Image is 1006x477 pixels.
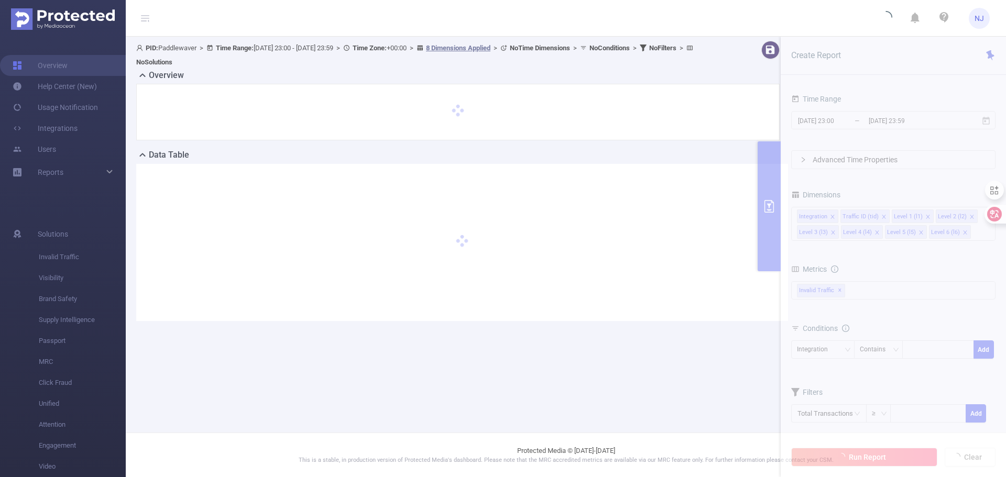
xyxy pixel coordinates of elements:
[630,44,640,52] span: >
[196,44,206,52] span: >
[589,44,630,52] b: No Conditions
[38,224,68,245] span: Solutions
[880,11,892,26] i: icon: loading
[333,44,343,52] span: >
[13,76,97,97] a: Help Center (New)
[39,372,126,393] span: Click Fraud
[570,44,580,52] span: >
[13,139,56,160] a: Users
[38,162,63,183] a: Reports
[13,55,68,76] a: Overview
[216,44,254,52] b: Time Range:
[39,247,126,268] span: Invalid Traffic
[39,435,126,456] span: Engagement
[407,44,417,52] span: >
[149,149,189,161] h2: Data Table
[510,44,570,52] b: No Time Dimensions
[490,44,500,52] span: >
[353,44,387,52] b: Time Zone:
[136,44,696,66] span: Paddlewaver [DATE] 23:00 - [DATE] 23:59 +00:00
[39,393,126,414] span: Unified
[38,168,63,176] span: Reports
[136,45,146,51] i: icon: user
[152,456,980,465] p: This is a stable, in production version of Protected Media's dashboard. Please note that the MRC ...
[136,58,172,66] b: No Solutions
[975,8,984,29] span: NJ
[149,69,184,82] h2: Overview
[11,8,115,30] img: Protected Media
[39,268,126,289] span: Visibility
[146,44,158,52] b: PID:
[39,456,126,477] span: Video
[426,44,490,52] u: 8 Dimensions Applied
[39,289,126,309] span: Brand Safety
[39,414,126,435] span: Attention
[13,97,98,118] a: Usage Notification
[39,309,126,330] span: Supply Intelligence
[126,432,1006,477] footer: Protected Media © [DATE]-[DATE]
[649,44,676,52] b: No Filters
[39,330,126,351] span: Passport
[676,44,686,52] span: >
[39,351,126,372] span: MRC
[13,118,78,139] a: Integrations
